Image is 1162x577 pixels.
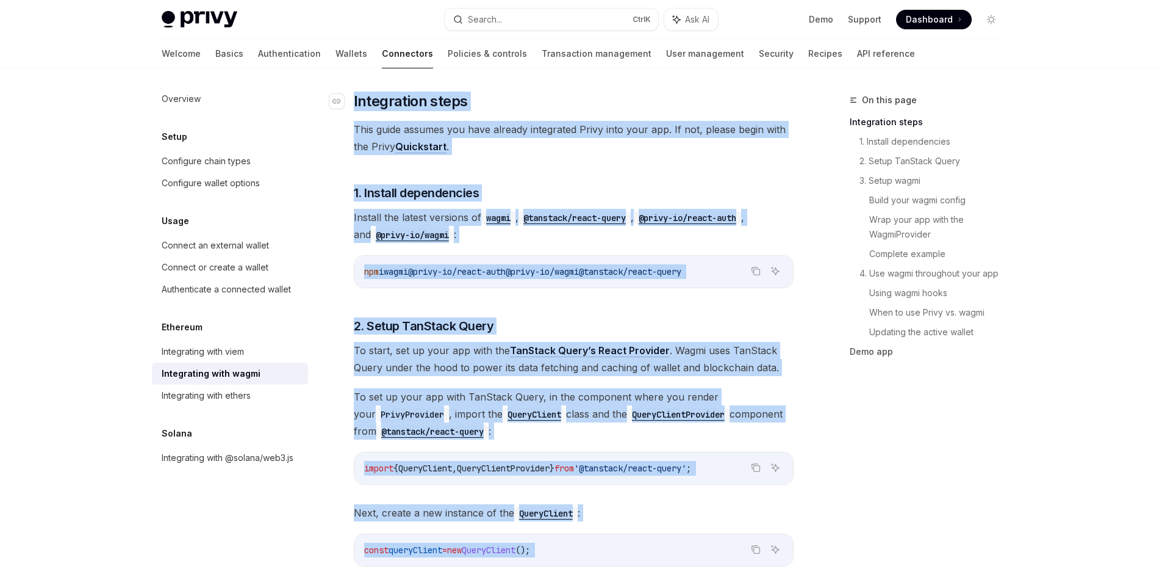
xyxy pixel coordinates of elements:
[389,545,442,556] span: queryClient
[162,320,203,335] h5: Ethereum
[354,209,794,243] span: Install the latest versions of , , , and :
[748,460,764,476] button: Copy the contents from the code block
[808,39,842,68] a: Recipes
[354,121,794,155] span: This guide assumes you have already integrated Privy into your app. If not, please begin with the...
[354,92,468,111] span: Integration steps
[906,13,953,26] span: Dashboard
[152,363,308,385] a: Integrating with wagmi
[850,342,1011,361] a: Demo app
[481,211,515,223] a: wagmi
[634,211,741,223] a: @privy-io/react-auth
[462,545,515,556] span: QueryClient
[162,176,260,191] div: Configure wallet options
[859,132,1011,151] a: 1. Install dependencies
[503,408,566,421] code: QueryClient
[748,542,764,557] button: Copy the contents from the code block
[859,151,1011,171] a: 2. Setup TanStack Query
[376,425,489,438] code: @tanstack/react-query
[354,388,794,440] span: To set up your app with TanStack Query, in the component where you render your , import the class...
[634,211,741,225] code: @privy-io/react-auth
[579,266,681,277] span: @tanstack/react-query
[379,266,384,277] span: i
[468,12,502,27] div: Search...
[162,238,269,253] div: Connect an external wallet
[162,366,260,381] div: Integrating with wagmi
[809,13,833,26] a: Demo
[376,408,449,421] code: PrivyProvider
[666,39,744,68] a: User management
[518,211,631,225] code: @tanstack/react-query
[869,283,1011,303] a: Using wagmi hooks
[162,39,201,68] a: Welcome
[215,39,243,68] a: Basics
[376,425,489,437] a: @tanstack/react-query
[152,88,308,110] a: Overview
[152,256,308,278] a: Connect or create a wallet
[442,545,447,556] span: =
[514,507,578,520] code: QueryClient
[627,408,730,420] a: QueryClientProvider
[364,463,393,474] span: import
[664,9,718,31] button: Ask AI
[162,451,293,465] div: Integrating with @solana/web3.js
[382,39,433,68] a: Connectors
[748,263,764,279] button: Copy the contents from the code block
[393,463,398,474] span: {
[335,39,367,68] a: Wallets
[627,408,730,421] code: QueryClientProvider
[574,463,686,474] span: '@tanstack/react-query'
[857,39,915,68] a: API reference
[152,234,308,256] a: Connect an external wallet
[767,542,783,557] button: Ask AI
[354,184,479,201] span: 1. Install dependencies
[554,463,574,474] span: from
[981,10,1001,29] button: Toggle dark mode
[329,92,354,111] a: Navigate to header
[162,129,187,144] h5: Setup
[162,214,189,228] h5: Usage
[896,10,972,29] a: Dashboard
[162,282,291,297] div: Authenticate a connected wallet
[510,344,670,357] a: TanStack Query’s React Provider
[371,228,454,241] a: @privy-io/wagmi
[542,39,651,68] a: Transaction management
[452,463,457,474] span: ,
[395,140,447,153] a: Quickstart
[152,278,308,300] a: Authenticate a connected wallet
[364,266,379,277] span: npm
[686,463,691,474] span: ;
[152,447,308,469] a: Integrating with @solana/web3.js
[869,244,1011,264] a: Complete example
[162,154,251,169] div: Configure chain types
[767,460,783,476] button: Ask AI
[685,13,709,26] span: Ask AI
[503,408,566,420] a: QueryClient
[515,545,530,556] span: ();
[767,263,783,279] button: Ask AI
[398,463,452,474] span: QueryClient
[506,266,579,277] span: @privy-io/wagmi
[550,463,554,474] span: }
[152,341,308,363] a: Integrating with viem
[354,318,494,335] span: 2. Setup TanStack Query
[859,171,1011,191] a: 3. Setup wagmi
[162,92,201,106] div: Overview
[633,15,651,24] span: Ctrl K
[869,303,1011,322] a: When to use Privy vs. wagmi
[448,39,527,68] a: Policies & controls
[162,426,192,441] h5: Solana
[354,504,794,521] span: Next, create a new instance of the :
[457,463,550,474] span: QueryClientProvider
[162,11,237,28] img: light logo
[162,260,268,275] div: Connect or create a wallet
[162,344,244,359] div: Integrating with viem
[408,266,506,277] span: @privy-io/react-auth
[514,507,578,519] a: QueryClient
[850,112,1011,132] a: Integration steps
[152,385,308,407] a: Integrating with ethers
[447,545,462,556] span: new
[371,228,454,242] code: @privy-io/wagmi
[258,39,321,68] a: Authentication
[869,210,1011,244] a: Wrap your app with the WagmiProvider
[152,172,308,194] a: Configure wallet options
